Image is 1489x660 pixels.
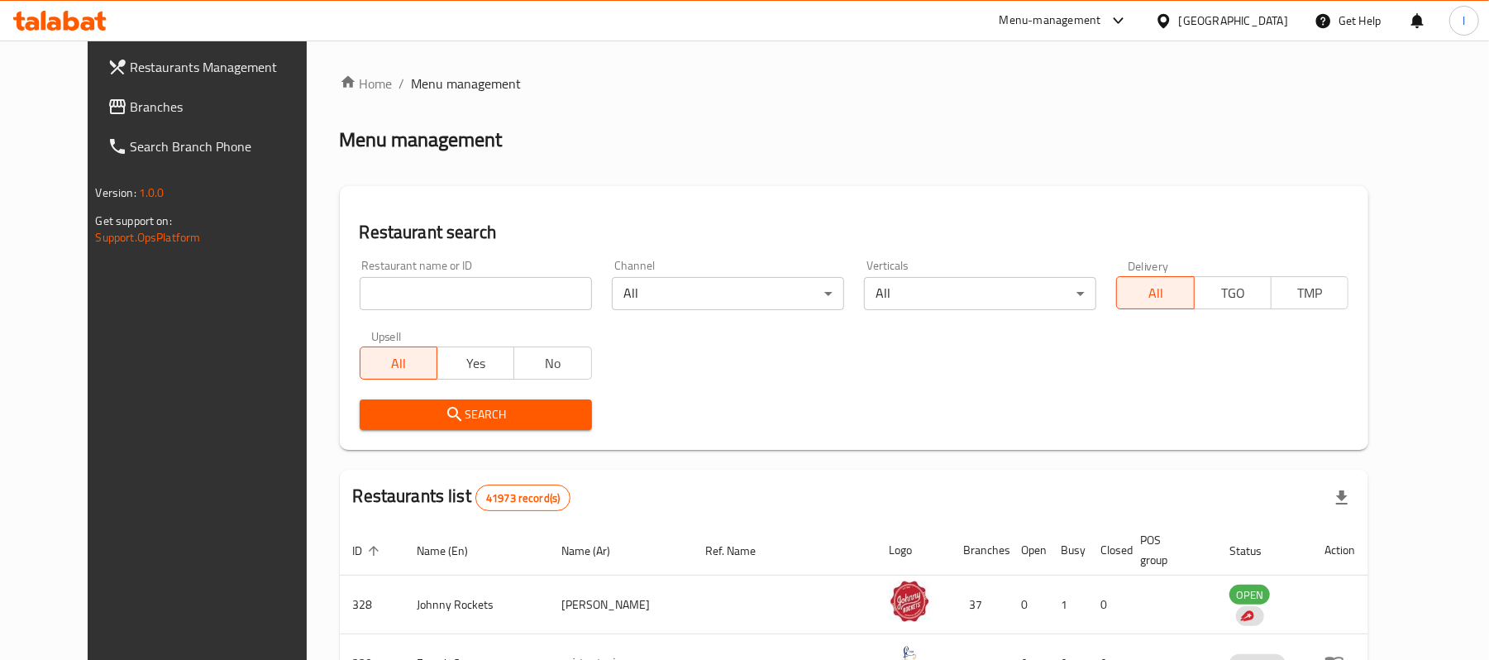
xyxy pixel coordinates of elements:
[1124,281,1187,305] span: All
[131,136,323,156] span: Search Branch Phone
[1229,541,1283,561] span: Status
[1463,12,1465,30] span: l
[444,352,508,375] span: Yes
[1236,606,1264,626] div: Indicates that the vendor menu management has been moved to DH Catalog service
[139,182,165,203] span: 1.0.0
[373,404,579,425] span: Search
[412,74,522,93] span: Menu management
[521,352,585,375] span: No
[399,74,405,93] li: /
[94,127,336,166] a: Search Branch Phone
[1087,525,1127,576] th: Closed
[94,87,336,127] a: Branches
[1048,576,1087,634] td: 1
[1116,276,1194,309] button: All
[1201,281,1265,305] span: TGO
[404,576,549,634] td: Johnny Rockets
[889,581,930,622] img: Johnny Rockets
[340,74,393,93] a: Home
[360,399,592,430] button: Search
[475,485,570,511] div: Total records count
[1008,525,1048,576] th: Open
[1179,12,1288,30] div: [GEOGRAPHIC_DATA]
[94,47,336,87] a: Restaurants Management
[437,347,514,380] button: Yes
[513,347,591,380] button: No
[340,576,404,634] td: 328
[950,525,1008,576] th: Branches
[1271,276,1348,309] button: TMP
[96,227,201,248] a: Support.OpsPlatform
[360,347,437,380] button: All
[561,541,632,561] span: Name (Ar)
[367,352,431,375] span: All
[1128,260,1169,271] label: Delivery
[340,74,1369,93] nav: breadcrumb
[340,127,503,153] h2: Menu management
[96,210,172,232] span: Get support on:
[1194,276,1272,309] button: TGO
[353,484,571,511] h2: Restaurants list
[1087,576,1127,634] td: 0
[418,541,490,561] span: Name (En)
[876,525,950,576] th: Logo
[96,182,136,203] span: Version:
[1008,576,1048,634] td: 0
[476,490,570,506] span: 41973 record(s)
[1000,11,1101,31] div: Menu-management
[950,576,1008,634] td: 37
[371,330,402,342] label: Upsell
[1239,609,1254,624] img: delivery hero logo
[1322,478,1362,518] div: Export file
[1140,530,1196,570] span: POS group
[705,541,777,561] span: Ref. Name
[1048,525,1087,576] th: Busy
[353,541,384,561] span: ID
[131,97,323,117] span: Branches
[1278,281,1342,305] span: TMP
[1311,525,1368,576] th: Action
[131,57,323,77] span: Restaurants Management
[360,220,1349,245] h2: Restaurant search
[864,277,1096,310] div: All
[612,277,844,310] div: All
[548,576,692,634] td: [PERSON_NAME]
[1229,586,1270,605] span: OPEN
[360,277,592,310] input: Search for restaurant name or ID..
